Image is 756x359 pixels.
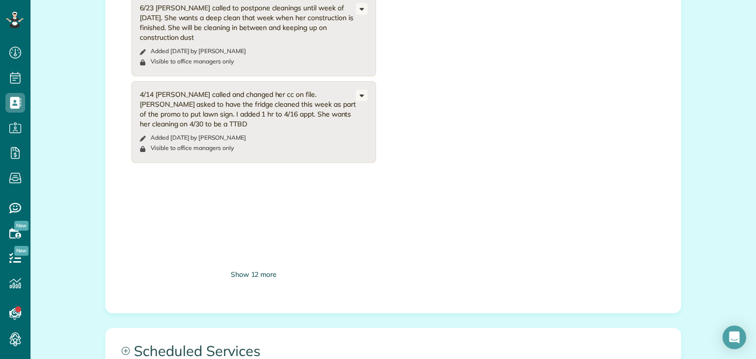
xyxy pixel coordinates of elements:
[151,134,246,141] time: Added [DATE] by [PERSON_NAME]
[14,221,29,231] span: New
[140,90,356,129] div: 4/14 [PERSON_NAME] called and changed her cc on file. [PERSON_NAME] asked to have the fridge clea...
[131,269,376,280] div: Show 12 more
[723,326,746,349] div: Open Intercom Messenger
[151,47,246,55] time: Added [DATE] by [PERSON_NAME]
[151,58,234,65] div: Visible to office managers only
[140,3,356,42] div: 6/23 [PERSON_NAME] called to postpone cleanings until week of [DATE]. She wants a deep clean that...
[14,246,29,256] span: New
[151,144,234,152] div: Visible to office managers only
